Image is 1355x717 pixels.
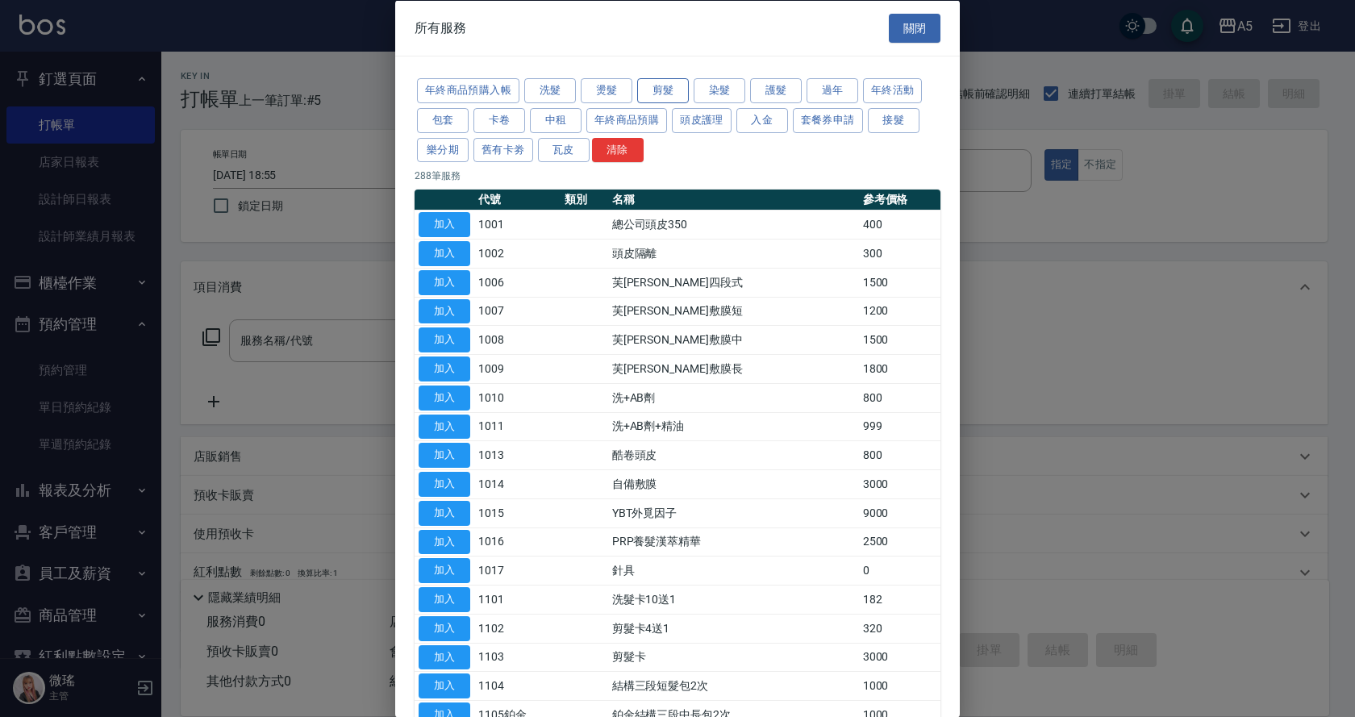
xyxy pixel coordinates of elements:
td: 洗+AB劑+精油 [608,412,859,441]
button: 關閉 [889,13,940,43]
td: 320 [859,614,940,643]
th: 名稱 [608,190,859,211]
button: 卡卷 [473,107,525,132]
td: 2500 [859,527,940,557]
button: 剪髮 [637,78,689,103]
td: 1008 [474,325,561,354]
button: 加入 [419,558,470,583]
td: 酷卷頭皮 [608,440,859,469]
button: 加入 [419,529,470,554]
button: 加入 [419,587,470,612]
button: 加入 [419,385,470,410]
td: 9000 [859,498,940,527]
td: 1002 [474,239,561,268]
td: 洗+AB劑 [608,383,859,412]
p: 288 筆服務 [415,169,940,183]
td: 自備敷膜 [608,469,859,498]
td: 針具 [608,556,859,585]
th: 參考價格 [859,190,940,211]
td: 400 [859,210,940,239]
td: PRP養髮漢萃精華 [608,527,859,557]
td: 1200 [859,297,940,326]
button: 加入 [419,356,470,381]
button: 燙髮 [581,78,632,103]
td: 1500 [859,268,940,297]
td: 1104 [474,671,561,700]
button: 清除 [592,137,644,162]
button: 頭皮護理 [672,107,732,132]
td: 1014 [474,469,561,498]
button: 加入 [419,472,470,497]
td: 芙[PERSON_NAME]四段式 [608,268,859,297]
td: 800 [859,383,940,412]
button: 加入 [419,500,470,525]
td: YBT外覓因子 [608,498,859,527]
button: 加入 [419,212,470,237]
td: 1011 [474,412,561,441]
td: 結構三段短髮包2次 [608,671,859,700]
td: 芙[PERSON_NAME]敷膜長 [608,354,859,383]
button: 入金 [736,107,788,132]
td: 1101 [474,585,561,614]
span: 所有服務 [415,19,466,35]
td: 1016 [474,527,561,557]
td: 3000 [859,469,940,498]
button: 年終活動 [863,78,923,103]
button: 接髮 [868,107,919,132]
td: 3000 [859,643,940,672]
td: 300 [859,239,940,268]
button: 加入 [419,644,470,669]
button: 加入 [419,298,470,323]
button: 洗髮 [524,78,576,103]
td: 0 [859,556,940,585]
td: 1006 [474,268,561,297]
button: 套餐券申請 [793,107,863,132]
button: 中租 [530,107,582,132]
button: 加入 [419,241,470,266]
td: 1017 [474,556,561,585]
button: 舊有卡劵 [473,137,533,162]
td: 芙[PERSON_NAME]敷膜中 [608,325,859,354]
button: 樂分期 [417,137,469,162]
td: 800 [859,440,940,469]
td: 1500 [859,325,940,354]
td: 1010 [474,383,561,412]
td: 1103 [474,643,561,672]
td: 1800 [859,354,940,383]
td: 頭皮隔離 [608,239,859,268]
button: 加入 [419,443,470,468]
button: 過年 [807,78,858,103]
td: 1102 [474,614,561,643]
td: 1007 [474,297,561,326]
td: 剪髮卡4送1 [608,614,859,643]
td: 洗髮卡10送1 [608,585,859,614]
button: 護髮 [750,78,802,103]
button: 加入 [419,615,470,640]
button: 瓦皮 [538,137,590,162]
button: 年終商品預購 [586,107,667,132]
td: 1015 [474,498,561,527]
td: 剪髮卡 [608,643,859,672]
td: 1009 [474,354,561,383]
button: 加入 [419,269,470,294]
td: 1001 [474,210,561,239]
td: 1013 [474,440,561,469]
button: 年終商品預購入帳 [417,78,519,103]
button: 加入 [419,327,470,352]
td: 芙[PERSON_NAME]敷膜短 [608,297,859,326]
button: 染髮 [694,78,745,103]
th: 代號 [474,190,561,211]
button: 包套 [417,107,469,132]
td: 總公司頭皮350 [608,210,859,239]
button: 加入 [419,414,470,439]
td: 182 [859,585,940,614]
th: 類別 [561,190,607,211]
td: 999 [859,412,940,441]
button: 加入 [419,673,470,698]
td: 1000 [859,671,940,700]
